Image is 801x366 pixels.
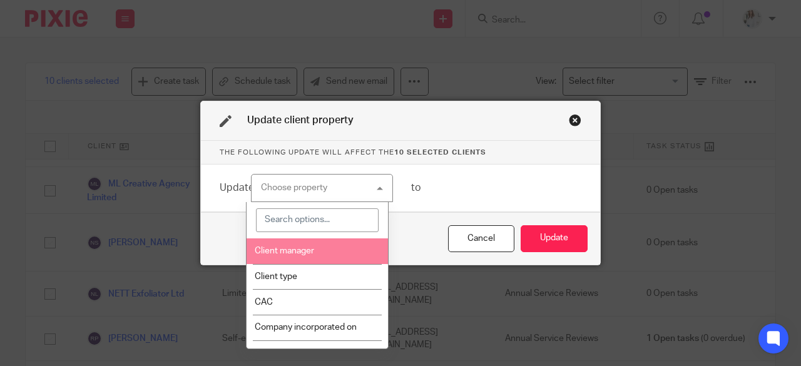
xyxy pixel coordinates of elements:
span: Update client property [247,116,354,126]
strong: 10 selected clients [394,149,486,156]
div: Choose property [261,183,327,192]
span: Client manager [255,247,314,255]
span: CAC [255,298,273,307]
span: Client type [255,272,297,281]
button: Update [521,225,588,252]
input: Search options... [256,208,378,232]
div: Close this dialog window [569,114,581,126]
div: Update [220,181,237,195]
div: to [408,181,425,195]
div: Close this dialog window [448,225,514,252]
span: Company incorporated on [255,323,357,332]
p: The following update will affect the [201,141,600,165]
